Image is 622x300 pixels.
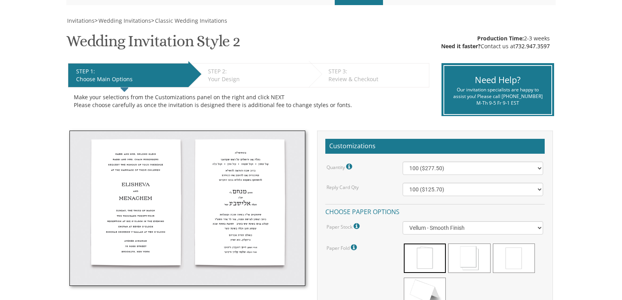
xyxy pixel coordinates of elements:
span: Production Time: [477,35,524,42]
span: Classic Wedding Invitations [155,17,227,24]
span: > [95,17,151,24]
div: 2-3 weeks Contact us at [441,35,550,50]
label: Paper Fold [327,242,359,253]
div: Review & Checkout [328,75,425,83]
span: > [151,17,227,24]
div: Make your selections from the Customizations panel on the right and click NEXT Please choose care... [74,93,423,109]
a: Invitations [66,17,95,24]
div: STEP 2: [208,67,305,75]
label: Quantity [327,162,354,172]
h2: Customizations [325,139,545,154]
img: style2_thumb.jpg [69,131,305,286]
h1: Wedding Invitation Style 2 [66,33,240,56]
div: STEP 1: [76,67,184,75]
div: Choose Main Options [76,75,184,83]
a: Wedding Invitations [98,17,151,24]
a: 732.947.3597 [515,42,550,50]
span: Need it faster? [441,42,481,50]
label: Reply Card Qty [327,184,359,191]
span: Wedding Invitations [98,17,151,24]
label: Paper Stock [327,221,361,231]
div: Our invitation specialists are happy to assist you! Please call [PHONE_NUMBER] M-Th 9-5 Fr 9-1 EST [450,86,545,106]
h4: Choose paper options [325,204,545,218]
div: STEP 3: [328,67,425,75]
div: Your Design [208,75,305,83]
a: Classic Wedding Invitations [154,17,227,24]
div: Need Help? [450,74,545,86]
span: Invitations [67,17,95,24]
